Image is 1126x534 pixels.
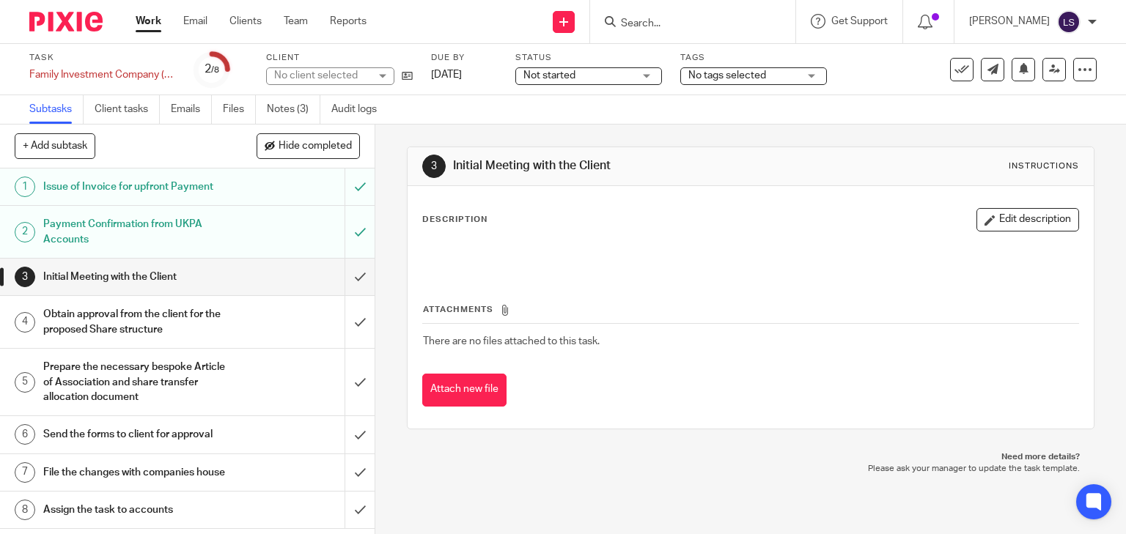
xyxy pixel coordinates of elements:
[15,133,95,158] button: + Add subtask
[43,461,235,483] h1: File the changes with companies house
[43,176,235,198] h1: Issue of Invoice for upfront Payment
[136,14,161,29] a: Work
[95,95,160,124] a: Client tasks
[43,213,235,251] h1: Payment Confirmation from UKPA Accounts
[257,133,360,158] button: Hide completed
[619,18,751,31] input: Search
[422,214,487,226] p: Description
[266,52,413,64] label: Client
[229,14,262,29] a: Clients
[43,266,235,288] h1: Initial Meeting with the Client
[431,52,497,64] label: Due by
[15,312,35,333] div: 4
[267,95,320,124] a: Notes (3)
[43,356,235,408] h1: Prepare the necessary bespoke Article of Association and share transfer allocation document
[15,500,35,520] div: 8
[1009,160,1079,172] div: Instructions
[43,499,235,521] h1: Assign the task to accounts
[29,12,103,31] img: Pixie
[688,70,766,81] span: No tags selected
[422,451,1081,463] p: Need more details?
[431,70,462,80] span: [DATE]
[515,52,662,64] label: Status
[43,303,235,341] h1: Obtain approval from the client for the proposed Share structure
[1057,10,1081,34] img: svg%3E
[423,336,600,346] span: There are no files attached to this task.
[29,52,176,64] label: Task
[423,305,493,314] span: Attachments
[15,462,35,483] div: 7
[171,95,212,124] a: Emails
[15,222,35,242] div: 2
[523,70,575,81] span: Not started
[831,16,888,26] span: Get Support
[15,372,35,393] div: 5
[453,158,781,174] h1: Initial Meeting with the Client
[279,141,352,152] span: Hide completed
[15,424,35,445] div: 6
[680,52,827,64] label: Tags
[15,177,35,197] div: 1
[330,14,367,29] a: Reports
[15,267,35,287] div: 3
[422,374,507,407] button: Attach new file
[211,66,219,74] small: /8
[205,61,219,78] div: 2
[29,95,84,124] a: Subtasks
[274,68,369,83] div: No client selected
[331,95,388,124] a: Audit logs
[969,14,1050,29] p: [PERSON_NAME]
[976,208,1079,231] button: Edit description
[223,95,256,124] a: Files
[43,423,235,445] h1: Send the forms to client for approval
[284,14,308,29] a: Team
[183,14,207,29] a: Email
[422,155,446,178] div: 3
[422,463,1081,475] p: Please ask your manager to update the task template.
[29,67,176,82] div: Family Investment Company (FIC)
